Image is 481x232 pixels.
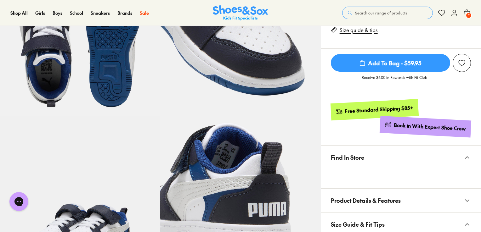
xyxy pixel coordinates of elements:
[331,169,471,181] iframe: Find in Store
[331,54,450,72] button: Add To Bag - $59.95
[321,146,481,169] button: Find In Store
[35,10,45,16] a: Girls
[117,10,132,16] a: Brands
[6,190,31,213] iframe: Gorgias live chat messenger
[342,7,433,19] button: Search our range of products
[331,191,401,210] span: Product Details & Features
[213,5,268,21] img: SNS_Logo_Responsive.svg
[394,122,466,132] div: Book in With Expert Shoe Crew
[91,10,110,16] a: Sneakers
[330,99,418,120] a: Free Standard Shipping $85+
[355,10,407,16] span: Search our range of products
[466,12,472,19] span: 2
[70,10,83,16] a: School
[140,10,149,16] a: Sale
[53,10,62,16] a: Boys
[10,10,28,16] a: Shop All
[463,6,471,20] button: 2
[453,54,471,72] button: Add to Wishlist
[380,116,471,138] a: Book in With Expert Shoe Crew
[213,5,268,21] a: Shoes & Sox
[344,104,413,115] div: Free Standard Shipping $85+
[362,75,427,86] p: Receive $6.00 in Rewards with Fit Club
[321,189,481,212] button: Product Details & Features
[340,27,378,34] a: Size guide & tips
[331,148,364,167] span: Find In Store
